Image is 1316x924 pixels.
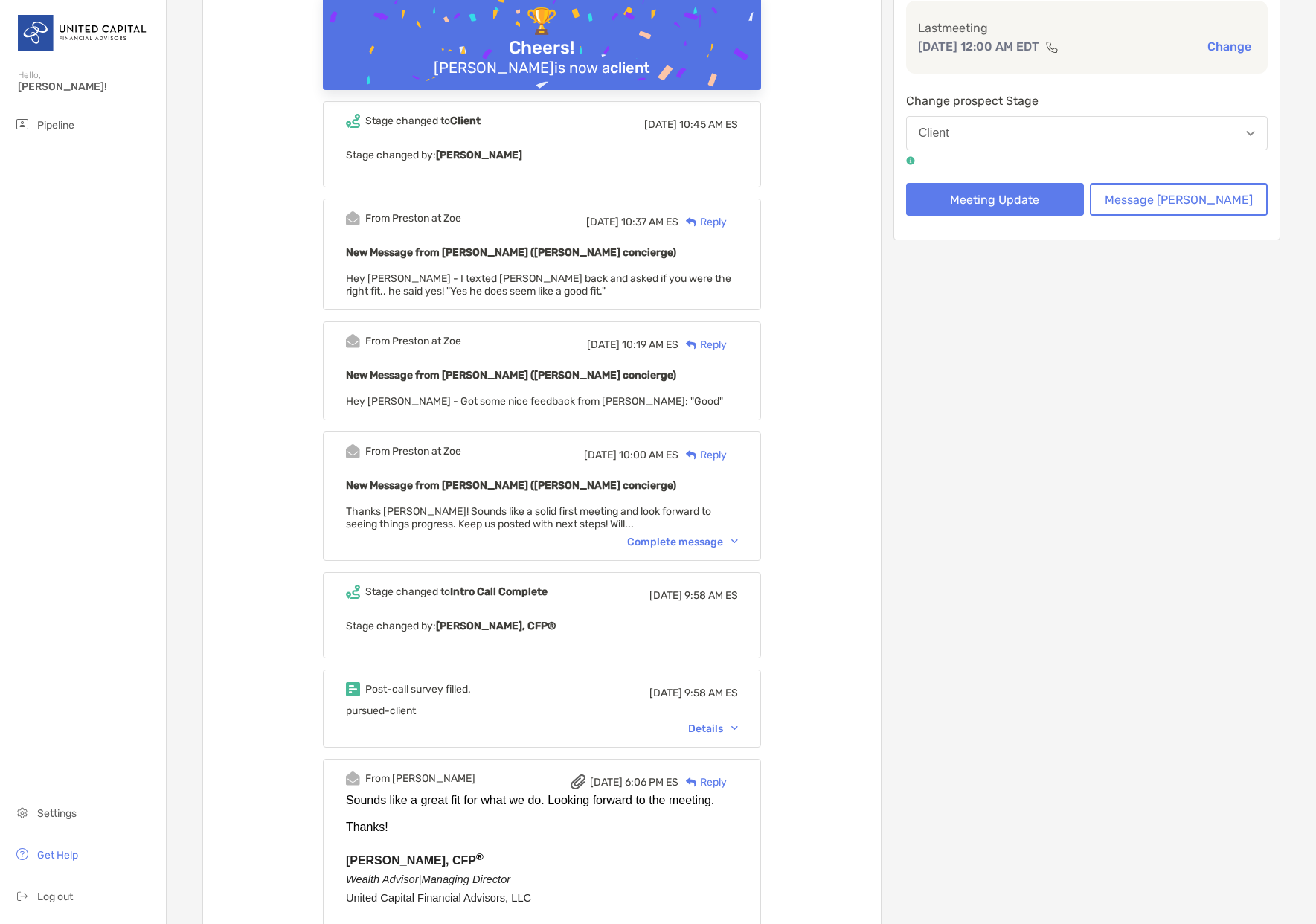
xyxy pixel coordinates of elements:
[37,849,78,862] span: Get Help
[346,444,360,458] img: Event icon
[686,217,697,227] img: Reply icon
[644,118,677,131] span: [DATE]
[37,807,77,820] span: Settings
[365,335,461,347] div: From Preston at Zoe
[906,92,1268,110] p: Change prospect Stage
[37,119,74,132] span: Pipeline
[1090,183,1268,216] button: Message [PERSON_NAME]
[679,118,738,131] span: 10:45 AM ES
[18,6,148,60] img: United Capital Logo
[621,216,678,228] span: 10:37 AM ES
[918,37,1039,56] p: [DATE] 12:00 AM EDT
[906,183,1084,216] button: Meeting Update
[503,37,580,59] div: Cheers!
[346,479,676,492] b: New Message from [PERSON_NAME] ([PERSON_NAME] concierge)
[627,536,738,548] div: Complete message
[919,126,949,140] div: Client
[13,803,31,821] img: settings icon
[918,19,1256,37] p: Last meeting
[649,589,682,602] span: [DATE]
[365,683,471,696] div: Post-call survey filled.
[688,722,738,735] div: Details
[1045,41,1059,53] img: communication type
[622,339,678,351] span: 10:19 AM ES
[619,449,678,461] span: 10:00 AM ES
[13,845,31,863] img: get-help icon
[346,369,676,382] b: New Message from [PERSON_NAME] ([PERSON_NAME] concierge)
[590,776,623,789] span: [DATE]
[346,821,738,834] div: Thanks!
[365,445,461,458] div: From Preston at Zoe
[649,687,682,699] span: [DATE]
[346,854,476,867] b: [PERSON_NAME], CFP
[1203,39,1256,54] button: Change
[571,774,585,789] img: attachment
[686,777,697,787] img: Reply icon
[346,146,738,164] p: Stage changed by:
[584,449,617,461] span: [DATE]
[678,214,727,230] div: Reply
[365,585,548,598] div: Stage changed to
[37,891,73,903] span: Log out
[684,687,738,699] span: 9:58 AM ES
[906,156,915,165] img: tooltip
[346,585,360,599] img: Event icon
[520,7,563,37] div: 🏆
[346,873,510,885] span: |
[610,59,650,77] b: client
[346,771,360,786] img: Event icon
[346,873,419,885] i: Wealth Advisor
[18,80,157,93] span: [PERSON_NAME]!
[436,149,522,161] b: [PERSON_NAME]
[678,337,727,353] div: Reply
[346,617,738,635] p: Stage changed by:
[678,447,727,463] div: Reply
[476,851,484,862] sup: ®
[625,776,678,789] span: 6:06 PM ES
[365,772,475,785] div: From [PERSON_NAME]
[346,114,360,128] img: Event icon
[587,339,620,351] span: [DATE]
[450,585,548,598] b: Intro Call Complete
[365,212,461,225] div: From Preston at Zoe
[346,395,723,408] span: Hey [PERSON_NAME] - Got some nice feedback from [PERSON_NAME]: "Good"
[686,340,697,350] img: Reply icon
[365,115,481,127] div: Stage changed to
[684,589,738,602] span: 9:58 AM ES
[586,216,619,228] span: [DATE]
[13,115,31,133] img: pipeline icon
[346,246,676,259] b: New Message from [PERSON_NAME] ([PERSON_NAME] concierge)
[906,116,1268,150] button: Client
[346,892,531,904] span: United Capital Financial Advisors, LLC
[428,59,656,77] div: [PERSON_NAME] is now a
[346,705,416,717] span: pursued-client
[731,539,738,544] img: Chevron icon
[1246,131,1255,136] img: Open dropdown arrow
[346,211,360,225] img: Event icon
[13,887,31,905] img: logout icon
[421,873,510,885] i: Managing Director
[450,115,481,127] b: Client
[346,272,731,298] span: Hey [PERSON_NAME] - I texted [PERSON_NAME] back and asked if you were the right fit.. he said yes...
[346,505,711,530] span: Thanks [PERSON_NAME]! Sounds like a solid first meeting and look forward to seeing things progres...
[346,334,360,348] img: Event icon
[678,774,727,790] div: Reply
[686,450,697,460] img: Reply icon
[731,726,738,731] img: Chevron icon
[346,794,738,807] div: Sounds like a great fit for what we do. Looking forward to the meeting.
[436,620,556,632] b: [PERSON_NAME], CFP®
[346,682,360,696] img: Event icon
